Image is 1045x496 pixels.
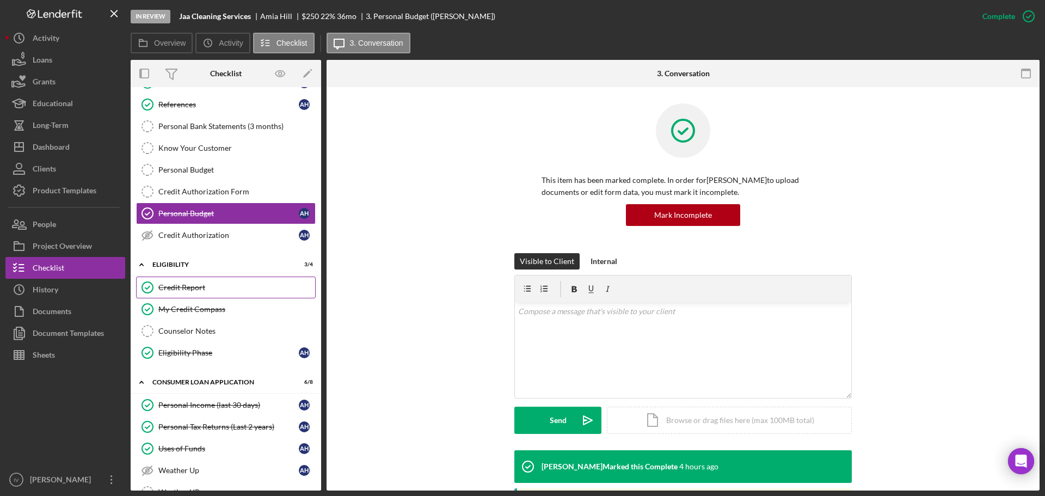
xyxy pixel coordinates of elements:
div: Visible to Client [520,253,574,270]
a: Credit Authorization Form [136,181,316,203]
div: Credit Report [158,283,315,292]
div: Personal Bank Statements (3 months) [158,122,315,131]
a: Loans [5,49,125,71]
button: Clients [5,158,125,180]
div: In Review [131,10,170,23]
button: 3. Conversation [327,33,410,53]
button: Long-Term [5,114,125,136]
b: Jaa Cleaning Services [179,12,251,21]
div: Eligibility Phase [158,348,299,357]
a: Know Your Customer [136,137,316,159]
a: Uses of FundsAH [136,438,316,460]
label: Overview [154,39,186,47]
button: Checklist [253,33,315,53]
div: Personal Tax Returns (Last 2 years) [158,422,299,431]
button: Project Overview [5,235,125,257]
div: Mark Incomplete [654,204,712,226]
div: Documents [33,301,71,325]
div: References [158,100,299,109]
button: Documents [5,301,125,322]
button: Checklist [5,257,125,279]
div: Loans [33,49,52,74]
a: Personal Income (last 30 days)AH [136,394,316,416]
div: Personal Income (last 30 days) [158,401,299,409]
div: Internal [591,253,617,270]
button: Dashboard [5,136,125,158]
div: Open Intercom Messenger [1008,448,1034,474]
a: Document Templates [5,322,125,344]
a: Personal Bank Statements (3 months) [136,115,316,137]
button: People [5,213,125,235]
text: IV [14,477,19,483]
div: 36 mo [337,12,356,21]
button: IV[PERSON_NAME] [5,469,125,491]
div: My Credit Compass [158,305,315,314]
button: Activity [195,33,250,53]
div: A H [299,443,310,454]
div: A H [299,208,310,219]
div: Project Overview [33,235,92,260]
div: A H [299,99,310,110]
button: Visible to Client [514,253,580,270]
a: ReferencesAH [136,94,316,115]
div: A H [299,230,310,241]
div: Checklist [210,69,242,78]
div: Checklist [33,257,64,281]
div: History [33,279,58,303]
div: Credit Authorization Form [158,187,315,196]
div: Product Templates [33,180,96,204]
div: [PERSON_NAME] Marked this Complete [542,462,678,471]
button: Sheets [5,344,125,366]
div: Complete [982,5,1015,27]
a: Personal Tax Returns (Last 2 years)AH [136,416,316,438]
div: Dashboard [33,136,70,161]
div: 22 % [321,12,335,21]
button: Overview [131,33,193,53]
a: Eligibility PhaseAH [136,342,316,364]
button: Mark Incomplete [626,204,740,226]
div: 3. Personal Budget ([PERSON_NAME]) [366,12,495,21]
div: Consumer Loan Application [152,379,286,385]
div: Amia Hill [260,12,302,21]
button: Complete [972,5,1040,27]
div: A H [299,347,310,358]
button: History [5,279,125,301]
a: Credit Report [136,277,316,298]
a: Personal BudgetAH [136,203,316,224]
a: Counselor Notes [136,320,316,342]
div: Clients [33,158,56,182]
p: This item has been marked complete. In order for [PERSON_NAME] to upload documents or edit form d... [542,174,825,199]
div: Counselor Notes [158,327,315,335]
div: Grants [33,71,56,95]
div: People [33,213,56,238]
div: 3. Conversation [657,69,710,78]
div: $250 [302,12,319,21]
a: Credit AuthorizationAH [136,224,316,246]
div: Personal Budget [158,209,299,218]
div: Send [550,407,567,434]
button: Grants [5,71,125,93]
label: Checklist [276,39,308,47]
div: 6 / 8 [293,379,313,385]
label: 3. Conversation [350,39,403,47]
button: Activity [5,27,125,49]
div: [PERSON_NAME] [27,469,98,493]
div: A H [299,465,310,476]
div: Sheets [33,344,55,369]
div: 3 / 4 [293,261,313,268]
button: Educational [5,93,125,114]
a: Product Templates [5,180,125,201]
div: Activity [33,27,59,52]
div: Document Templates [33,322,104,347]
